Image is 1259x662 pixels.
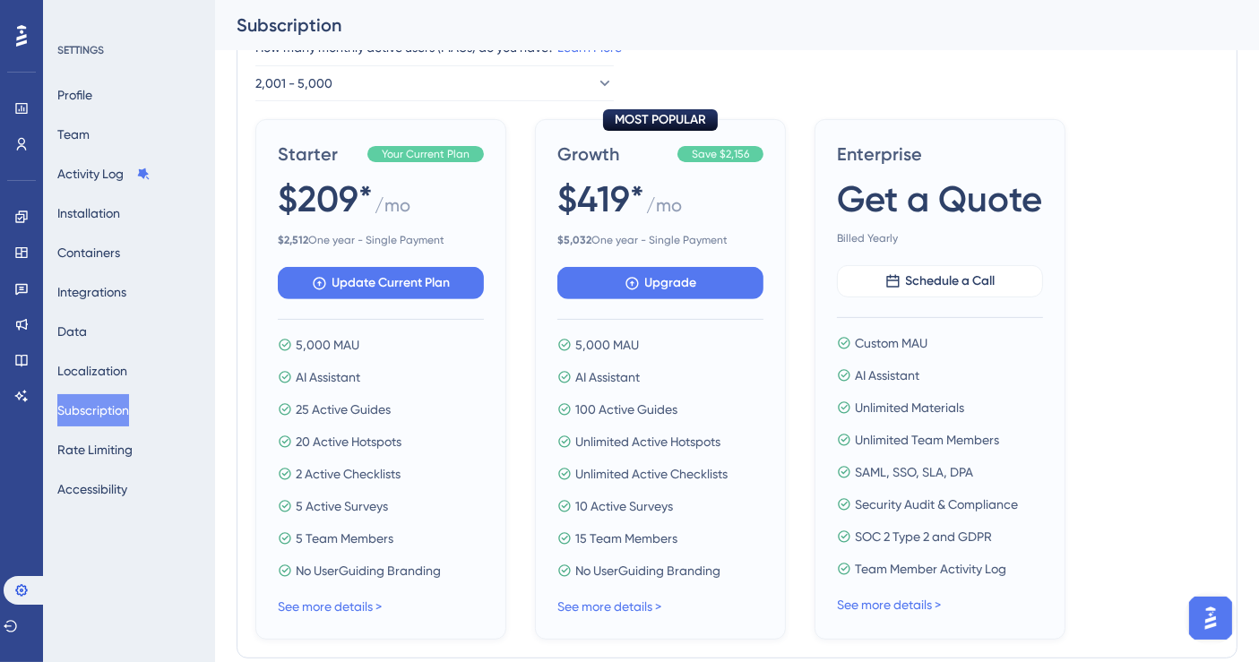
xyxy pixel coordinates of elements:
[837,265,1043,297] button: Schedule a Call
[332,272,451,294] span: Update Current Plan
[278,267,484,299] button: Update Current Plan
[575,366,640,388] span: AI Assistant
[855,429,999,451] span: Unlimited Team Members
[575,399,677,420] span: 100 Active Guides
[237,13,1193,38] div: Subscription
[278,234,308,246] b: $ 2,512
[57,236,120,269] button: Containers
[557,267,763,299] button: Upgrade
[57,197,120,229] button: Installation
[837,231,1043,245] span: Billed Yearly
[278,142,360,167] span: Starter
[1184,591,1237,645] iframe: UserGuiding AI Assistant Launcher
[855,365,919,386] span: AI Assistant
[57,118,90,150] button: Team
[255,73,332,94] span: 2,001 - 5,000
[557,599,661,614] a: See more details >
[646,193,682,226] span: / mo
[837,598,941,612] a: See more details >
[837,174,1042,224] span: Get a Quote
[855,461,973,483] span: SAML, SSO, SLA, DPA
[855,558,1006,580] span: Team Member Activity Log
[855,494,1018,515] span: Security Audit & Compliance
[575,560,720,581] span: No UserGuiding Branding
[57,473,127,505] button: Accessibility
[57,315,87,348] button: Data
[296,495,388,517] span: 5 Active Surveys
[278,174,373,224] span: $209*
[855,332,927,354] span: Custom MAU
[557,142,670,167] span: Growth
[692,147,749,161] span: Save $2,156
[57,158,151,190] button: Activity Log
[557,234,591,246] b: $ 5,032
[575,495,673,517] span: 10 Active Surveys
[278,233,484,247] span: One year - Single Payment
[255,65,614,101] button: 2,001 - 5,000
[375,193,410,226] span: / mo
[296,399,391,420] span: 25 Active Guides
[855,526,992,547] span: SOC 2 Type 2 and GDPR
[296,560,441,581] span: No UserGuiding Branding
[575,334,639,356] span: 5,000 MAU
[855,397,964,418] span: Unlimited Materials
[296,463,401,485] span: 2 Active Checklists
[837,142,1043,167] span: Enterprise
[278,599,382,614] a: See more details >
[296,366,360,388] span: AI Assistant
[296,528,393,549] span: 5 Team Members
[575,528,677,549] span: 15 Team Members
[645,272,697,294] span: Upgrade
[557,233,763,247] span: One year - Single Payment
[57,434,133,466] button: Rate Limiting
[296,334,359,356] span: 5,000 MAU
[57,43,203,57] div: SETTINGS
[57,79,92,111] button: Profile
[557,174,644,224] span: $419*
[575,431,720,452] span: Unlimited Active Hotspots
[906,271,996,292] span: Schedule a Call
[57,276,126,308] button: Integrations
[57,394,129,426] button: Subscription
[382,147,470,161] span: Your Current Plan
[603,109,718,131] div: MOST POPULAR
[296,431,401,452] span: 20 Active Hotspots
[57,355,127,387] button: Localization
[575,463,728,485] span: Unlimited Active Checklists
